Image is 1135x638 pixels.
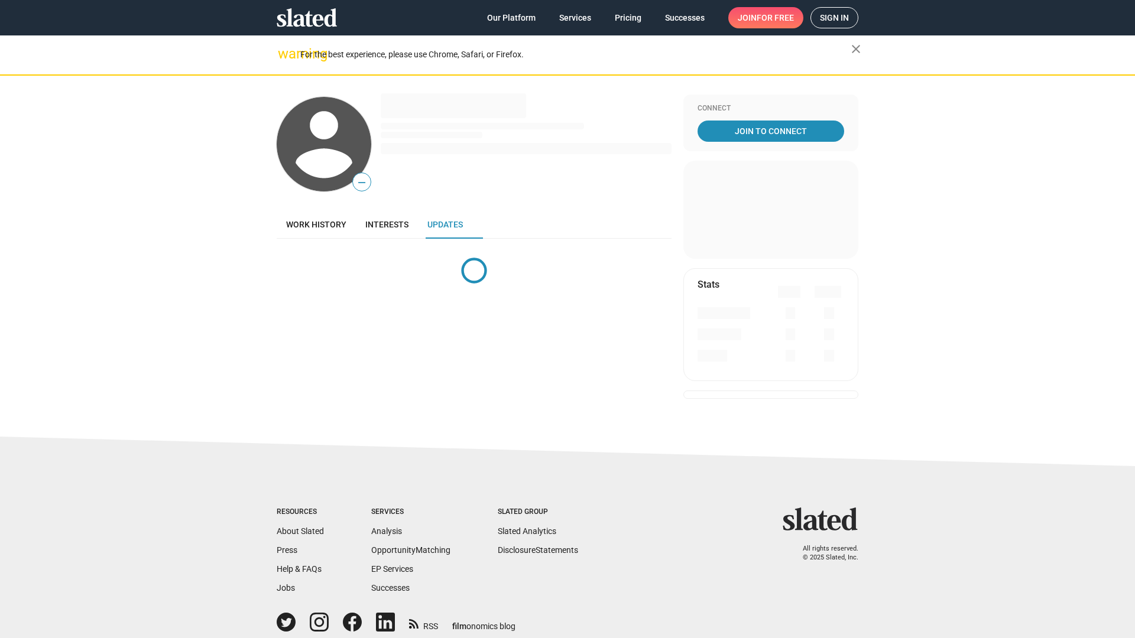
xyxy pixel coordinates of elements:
a: Analysis [371,526,402,536]
a: Help & FAQs [277,564,322,574]
span: Join [738,7,794,28]
a: Pricing [605,7,651,28]
div: For the best experience, please use Chrome, Safari, or Firefox. [300,47,851,63]
span: Work history [286,220,346,229]
a: About Slated [277,526,324,536]
mat-icon: warning [278,47,292,61]
div: Resources [277,507,324,517]
span: Services [559,7,591,28]
a: Jobs [277,583,295,593]
div: Connect [698,104,844,113]
span: Successes [665,7,705,28]
span: Interests [365,220,408,229]
a: Press [277,545,297,555]
div: Slated Group [498,507,578,517]
a: Our Platform [478,7,545,28]
a: Work history [277,210,356,239]
div: Services [371,507,450,517]
span: for free [757,7,794,28]
a: Services [550,7,601,28]
a: OpportunityMatching [371,545,450,555]
span: Sign in [820,8,849,28]
a: filmonomics blog [452,611,515,632]
a: Sign in [810,7,858,28]
span: Pricing [615,7,641,28]
a: Successes [371,583,410,593]
a: Successes [656,7,714,28]
span: film [452,621,466,631]
span: — [353,175,371,190]
a: Joinfor free [728,7,803,28]
a: Join To Connect [698,121,844,142]
span: Updates [427,220,463,229]
span: Join To Connect [700,121,842,142]
span: Our Platform [487,7,536,28]
mat-icon: close [849,42,863,56]
mat-card-title: Stats [698,278,719,291]
a: EP Services [371,564,413,574]
a: Interests [356,210,418,239]
a: Slated Analytics [498,526,556,536]
a: DisclosureStatements [498,545,578,555]
p: All rights reserved. © 2025 Slated, Inc. [790,545,858,562]
a: Updates [418,210,472,239]
a: RSS [409,614,438,632]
